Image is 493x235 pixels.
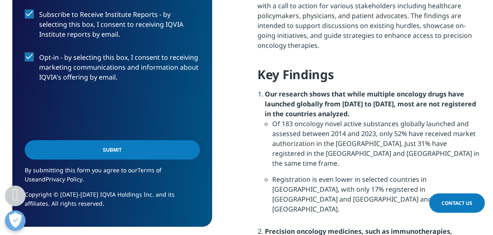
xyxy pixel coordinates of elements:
[25,140,200,160] input: Submit
[429,193,485,213] a: Contact Us
[257,66,481,89] h4: Key Findings
[25,95,150,127] iframe: reCAPTCHA
[272,174,481,220] li: Registration is even lower in selected countries in [GEOGRAPHIC_DATA], with only 17% registered i...
[442,200,472,207] span: Contact Us
[265,89,476,118] strong: Our research shows that while multiple oncology drugs have launched globally from [DATE] to [DATE...
[272,119,481,174] li: Of 183 oncology novel active substances globally launched and assessed between 2014 and 2023, onl...
[25,166,200,190] p: By submitting this form you agree to our and .
[25,52,200,87] label: Opt-in - by selecting this box, I consent to receiving marketing communications and information a...
[46,175,82,183] a: Privacy Policy
[5,210,26,231] button: Open Preferences
[25,190,200,214] p: Copyright © [DATE]-[DATE] IQVIA Holdings Inc. and its affiliates. All rights reserved.
[25,9,200,44] label: Subscribe to Receive Institute Reports - by selecting this box, I consent to receiving IQVIA Inst...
